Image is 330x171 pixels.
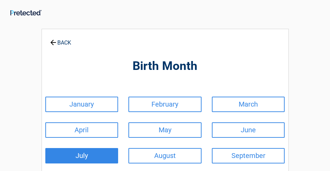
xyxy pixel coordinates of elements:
a: August [128,148,202,163]
a: BACK [49,34,73,46]
a: July [45,148,118,163]
a: June [212,122,285,138]
img: Main Logo [10,10,42,15]
a: January [45,97,118,112]
h2: Birth Month [45,58,285,74]
a: March [212,97,285,112]
a: February [128,97,202,112]
a: May [128,122,202,138]
a: April [45,122,118,138]
a: September [212,148,285,163]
